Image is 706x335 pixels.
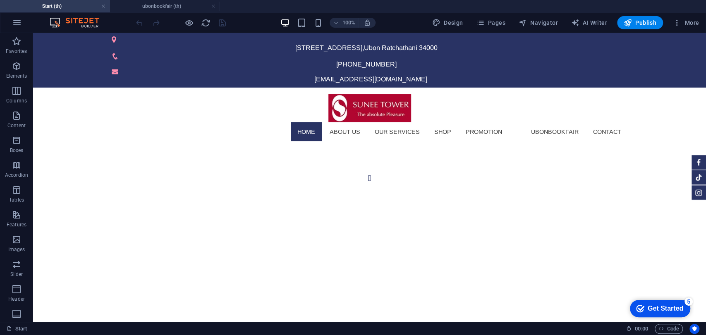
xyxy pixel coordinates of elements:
span: Design [432,19,463,27]
button: More [670,16,702,29]
h6: 100% [342,18,355,28]
div: Design (Ctrl+Alt+Y) [429,16,467,29]
button: 100% [330,18,359,28]
p: Boxes [10,147,24,154]
button: AI Writer [568,16,610,29]
span: Publish [624,19,656,27]
button: Pages [473,16,508,29]
p: Columns [6,97,27,104]
p: Features [7,221,26,228]
a: Click to cancel selection. Double-click to open Pages [7,324,27,334]
p: Favorites [6,48,27,55]
h4: ubonbookfair (th) [110,2,220,11]
div: 5 [61,2,69,10]
button: Navigator [515,16,561,29]
button: reload [201,18,211,28]
p: Footer [9,321,24,327]
div: Get Started [24,9,60,17]
button: Code [655,324,683,334]
span: Navigator [519,19,558,27]
button: Publish [617,16,663,29]
h6: Session time [626,324,648,334]
p: Accordion [5,172,28,178]
span: 00 00 [635,324,648,334]
button: Design [429,16,467,29]
img: Editor Logo [48,18,110,28]
span: AI Writer [571,19,607,27]
span: Code [658,324,679,334]
p: Header [8,296,25,302]
div: Get Started 5 items remaining, 0% complete [7,4,67,21]
p: Images [8,246,25,253]
span: More [673,19,699,27]
i: Reload page [201,18,211,28]
span: Pages [476,19,505,27]
span: : [641,325,642,332]
button: Usercentrics [689,324,699,334]
button: Click here to leave preview mode and continue editing [184,18,194,28]
p: Elements [6,73,27,79]
p: Slider [10,271,23,278]
p: Tables [9,197,24,203]
i: On resize automatically adjust zoom level to fit chosen device. [364,19,371,26]
p: Content [7,122,26,129]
